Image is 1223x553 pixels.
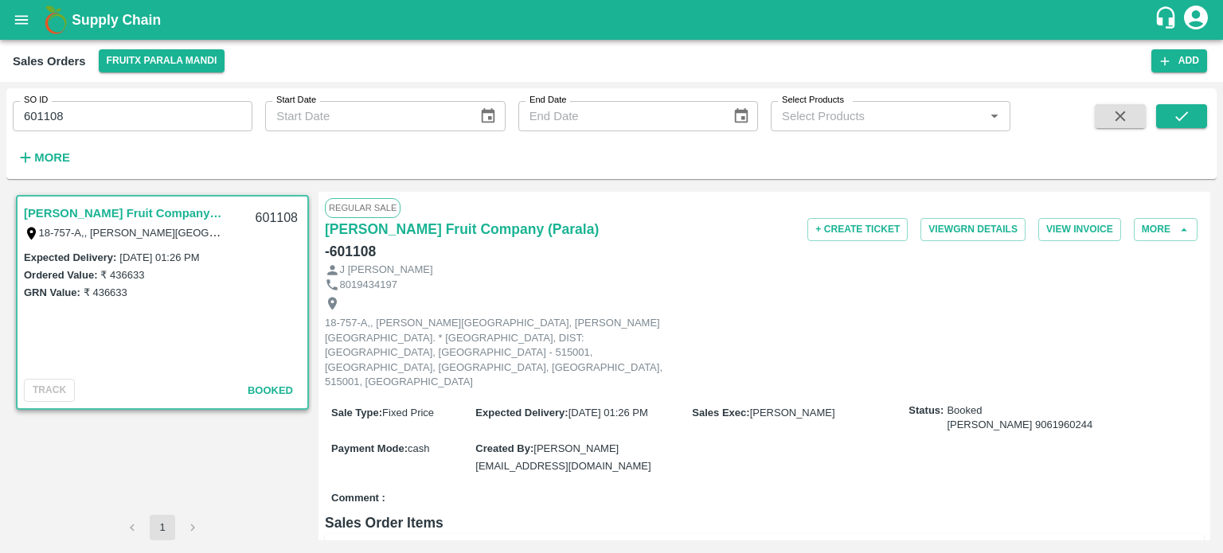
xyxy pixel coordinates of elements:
[331,407,382,419] label: Sale Type :
[13,144,74,171] button: More
[325,218,599,240] a: [PERSON_NAME] Fruit Company (Parala)
[325,316,683,390] p: 18-757-A,, [PERSON_NAME][GEOGRAPHIC_DATA], [PERSON_NAME][GEOGRAPHIC_DATA]. * [GEOGRAPHIC_DATA], D...
[908,403,944,419] label: Status:
[473,101,503,131] button: Choose date
[475,442,651,472] span: [PERSON_NAME][EMAIL_ADDRESS][DOMAIN_NAME]
[331,442,408,454] label: Payment Mode :
[947,418,1092,433] div: [PERSON_NAME] 9061960244
[99,49,225,72] button: Select DC
[119,251,199,263] label: [DATE] 01:26 PM
[1182,3,1210,37] div: account of current user
[24,269,97,281] label: Ordered Value:
[150,515,175,540] button: page 1
[692,407,749,419] label: Sales Exec :
[34,151,70,164] strong: More
[72,9,1154,31] a: Supply Chain
[518,101,720,131] input: End Date
[24,203,223,224] a: [PERSON_NAME] Fruit Company (Parala)
[40,4,72,36] img: logo
[117,515,208,540] nav: pagination navigation
[265,101,467,131] input: Start Date
[3,2,40,38] button: open drawer
[100,269,144,281] label: ₹ 436633
[13,101,252,131] input: Enter SO ID
[782,94,844,107] label: Select Products
[24,251,116,263] label: Expected Delivery :
[382,407,434,419] span: Fixed Price
[325,512,1204,534] h6: Sales Order Items
[72,12,161,28] b: Supply Chain
[726,101,756,131] button: Choose date
[340,278,397,293] p: 8019434197
[331,491,385,506] label: Comment :
[408,442,429,454] span: cash
[947,403,1092,433] span: Booked
[529,94,566,107] label: End Date
[84,286,127,298] label: ₹ 436633
[475,407,568,419] label: Expected Delivery :
[1134,218,1198,241] button: More
[1151,49,1207,72] button: Add
[13,51,86,72] div: Sales Orders
[475,442,533,454] label: Created By :
[1154,6,1182,34] div: customer-support
[276,94,316,107] label: Start Date
[984,106,1005,127] button: Open
[807,218,908,241] button: + Create Ticket
[776,106,979,127] input: Select Products
[246,200,307,237] div: 601108
[569,407,648,419] span: [DATE] 01:26 PM
[24,94,48,107] label: SO ID
[24,286,80,298] label: GRN Value:
[750,407,835,419] span: [PERSON_NAME]
[325,198,401,217] span: Regular Sale
[1038,218,1121,241] button: View Invoice
[920,218,1026,241] button: ViewGRN Details
[248,384,293,396] span: Booked
[340,263,433,278] p: J [PERSON_NAME]
[325,240,376,263] h6: - 601108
